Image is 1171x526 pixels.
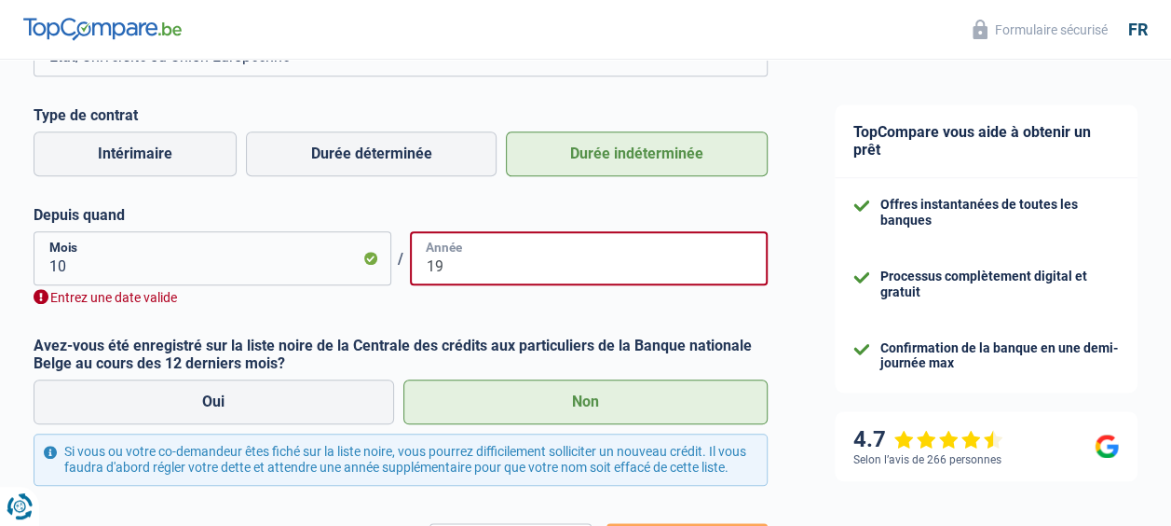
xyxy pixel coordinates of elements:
[391,250,410,268] span: /
[410,231,768,285] input: AAAA
[1128,20,1148,40] div: fr
[853,426,1003,453] div: 4.7
[246,131,496,176] label: Durée déterminée
[34,434,768,486] div: Si vous ou votre co-demandeur êtes fiché sur la liste noire, vous pourrez difficilement sollicite...
[880,269,1119,300] div: Processus complètement digital et gratuit
[961,14,1119,45] button: Formulaire sécurisé
[880,340,1119,372] div: Confirmation de la banque en une demi-journée max
[23,18,182,40] img: TopCompare Logo
[34,106,768,124] label: Type de contrat
[853,453,1001,466] div: Selon l’avis de 266 personnes
[34,131,237,176] label: Intérimaire
[506,131,768,176] label: Durée indéterminée
[34,289,768,307] div: Entrez une date valide
[403,380,769,424] label: Non
[34,380,394,424] label: Oui
[880,197,1119,228] div: Offres instantanées de toutes les banques
[34,206,768,224] label: Depuis quand
[34,337,768,372] label: Avez-vous été enregistré sur la liste noire de la Centrale des crédits aux particuliers de la Ban...
[835,104,1137,178] div: TopCompare vous aide à obtenir un prêt
[34,231,391,285] input: MM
